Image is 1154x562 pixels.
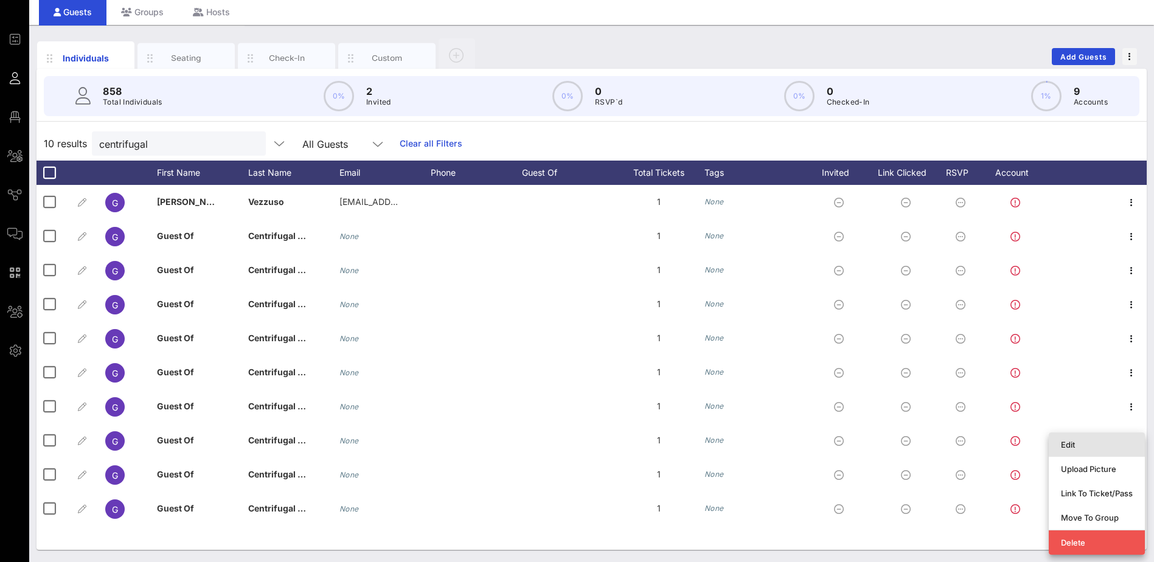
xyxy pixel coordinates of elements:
[248,435,329,445] span: Centrifugal Electric
[339,232,359,241] i: None
[613,389,704,423] div: 1
[704,435,724,445] i: None
[1061,513,1133,522] div: Move To Group
[112,470,118,480] span: G
[1074,96,1108,108] p: Accounts
[704,197,724,206] i: None
[112,334,118,344] span: G
[157,265,194,275] span: Guest Of
[248,401,329,411] span: Centrifugal Electric
[613,457,704,491] div: 1
[360,52,414,64] div: Custom
[339,300,359,309] i: None
[366,84,391,99] p: 2
[984,161,1051,185] div: Account
[827,96,870,108] p: Checked-In
[613,355,704,389] div: 1
[339,334,359,343] i: None
[613,161,704,185] div: Total Tickets
[157,367,194,377] span: Guest Of
[157,196,229,207] span: [PERSON_NAME]
[339,196,486,207] span: [EMAIL_ADDRESS][DOMAIN_NAME]
[44,136,87,151] span: 10 results
[157,231,194,241] span: Guest Of
[339,436,359,445] i: None
[157,435,194,445] span: Guest Of
[1074,84,1108,99] p: 9
[1061,538,1133,547] div: Delete
[704,470,724,479] i: None
[157,401,194,411] span: Guest Of
[260,52,314,64] div: Check-In
[595,84,622,99] p: 0
[112,300,118,310] span: G
[1060,52,1108,61] span: Add Guests
[103,96,162,108] p: Total Individuals
[339,470,359,479] i: None
[339,504,359,513] i: None
[157,299,194,309] span: Guest Of
[112,232,118,242] span: G
[431,161,522,185] div: Phone
[248,333,329,343] span: Centrifugal Electric
[112,368,118,378] span: G
[112,198,118,208] span: G
[942,161,984,185] div: RSVP
[704,401,724,411] i: None
[248,299,329,309] span: Centrifugal Electric
[339,161,431,185] div: Email
[595,96,622,108] p: RSVP`d
[112,402,118,412] span: G
[59,52,113,64] div: Individuals
[339,266,359,275] i: None
[827,84,870,99] p: 0
[613,321,704,355] div: 1
[248,503,329,513] span: Centrifugal Electric
[704,504,724,513] i: None
[704,367,724,376] i: None
[159,52,214,64] div: Seating
[157,469,194,479] span: Guest Of
[248,161,339,185] div: Last Name
[339,402,359,411] i: None
[400,137,462,150] a: Clear all Filters
[302,139,348,150] div: All Guests
[112,266,118,276] span: G
[704,231,724,240] i: None
[1061,488,1133,498] div: Link To Ticket/Pass
[613,423,704,457] div: 1
[875,161,942,185] div: Link Clicked
[613,287,704,321] div: 1
[295,131,392,156] div: All Guests
[1061,464,1133,474] div: Upload Picture
[613,491,704,526] div: 1
[366,96,391,108] p: Invited
[704,299,724,308] i: None
[248,469,329,479] span: Centrifugal Electric
[808,161,875,185] div: Invited
[1061,440,1133,449] div: Edit
[248,367,329,377] span: Centrifugal Electric
[704,265,724,274] i: None
[157,503,194,513] span: Guest Of
[613,253,704,287] div: 1
[248,265,329,275] span: Centrifugal Electric
[704,161,808,185] div: Tags
[248,196,284,207] span: Vezzuso
[339,368,359,377] i: None
[704,333,724,342] i: None
[613,219,704,253] div: 1
[157,333,194,343] span: Guest Of
[522,161,613,185] div: Guest Of
[112,504,118,515] span: G
[613,185,704,219] div: 1
[248,231,329,241] span: Centrifugal Electric
[157,161,248,185] div: First Name
[112,436,118,446] span: G
[103,84,162,99] p: 858
[1052,48,1115,65] button: Add Guests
